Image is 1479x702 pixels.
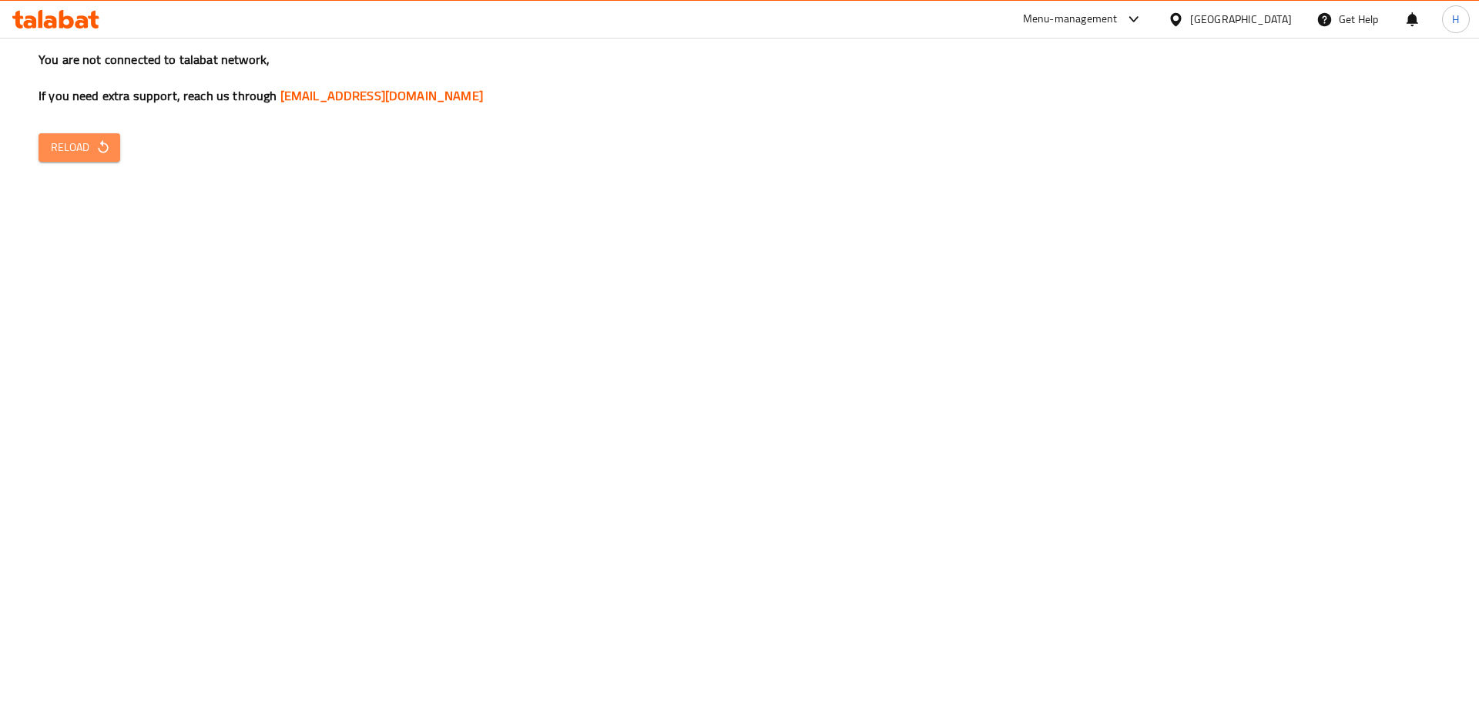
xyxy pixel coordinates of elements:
[1023,10,1118,29] div: Menu-management
[1452,11,1459,28] span: H
[51,138,108,157] span: Reload
[39,51,1440,105] h3: You are not connected to talabat network, If you need extra support, reach us through
[39,133,120,162] button: Reload
[280,84,483,107] a: [EMAIL_ADDRESS][DOMAIN_NAME]
[1190,11,1292,28] div: [GEOGRAPHIC_DATA]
